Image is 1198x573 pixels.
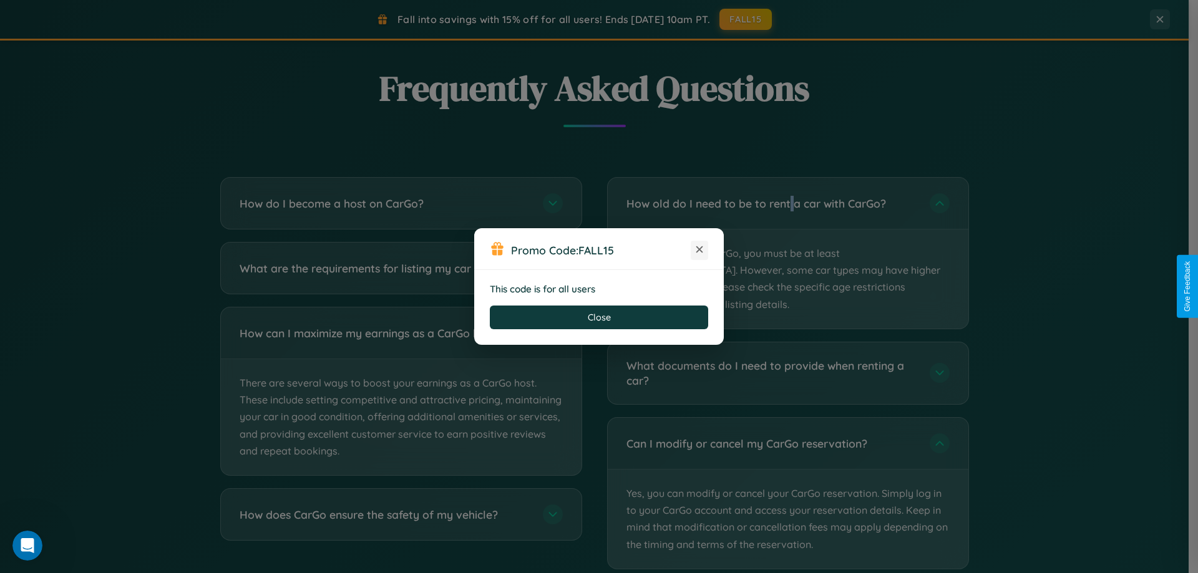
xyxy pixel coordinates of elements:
h3: Promo Code: [511,243,691,257]
strong: This code is for all users [490,283,595,295]
div: Give Feedback [1183,261,1192,312]
iframe: Intercom live chat [12,531,42,561]
button: Close [490,306,708,329]
b: FALL15 [578,243,614,257]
